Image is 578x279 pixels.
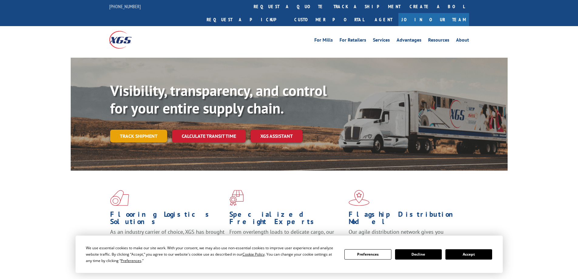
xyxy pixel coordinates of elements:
a: For Retailers [340,38,366,44]
span: Preferences [121,258,141,263]
span: Our agile distribution network gives you nationwide inventory management on demand. [349,228,460,243]
a: XGS ASSISTANT [251,130,303,143]
img: xgs-icon-total-supply-chain-intelligence-red [110,190,129,206]
a: About [456,38,469,44]
a: Customer Portal [290,13,369,26]
a: For Mills [314,38,333,44]
div: We use essential cookies to make our site work. With your consent, we may also use non-essential ... [86,245,337,264]
button: Accept [445,249,492,260]
div: Cookie Consent Prompt [76,236,503,273]
h1: Specialized Freight Experts [229,211,344,228]
a: [PHONE_NUMBER] [109,3,141,9]
p: From overlength loads to delicate cargo, our experienced staff knows the best way to move your fr... [229,228,344,255]
h1: Flooring Logistics Solutions [110,211,225,228]
a: Track shipment [110,130,167,142]
button: Decline [395,249,442,260]
a: Join Our Team [398,13,469,26]
h1: Flagship Distribution Model [349,211,463,228]
a: Advantages [397,38,421,44]
img: xgs-icon-flagship-distribution-model-red [349,190,370,206]
img: xgs-icon-focused-on-flooring-red [229,190,244,206]
a: Services [373,38,390,44]
a: Request a pickup [202,13,290,26]
a: Resources [428,38,449,44]
span: Cookie Policy [242,252,265,257]
span: As an industry carrier of choice, XGS has brought innovation and dedication to flooring logistics... [110,228,225,250]
button: Preferences [344,249,391,260]
a: Agent [369,13,398,26]
b: Visibility, transparency, and control for your entire supply chain. [110,81,327,117]
a: Calculate transit time [172,130,246,143]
